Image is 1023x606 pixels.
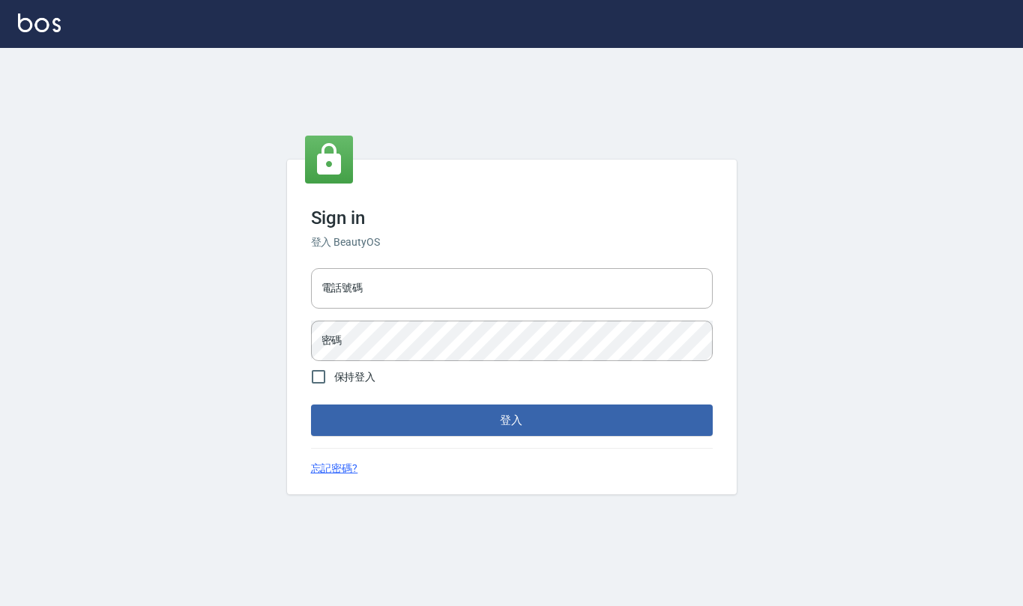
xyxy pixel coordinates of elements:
[311,461,358,476] a: 忘記密碼?
[311,404,713,436] button: 登入
[311,207,713,228] h3: Sign in
[334,369,376,385] span: 保持登入
[18,13,61,32] img: Logo
[311,234,713,250] h6: 登入 BeautyOS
